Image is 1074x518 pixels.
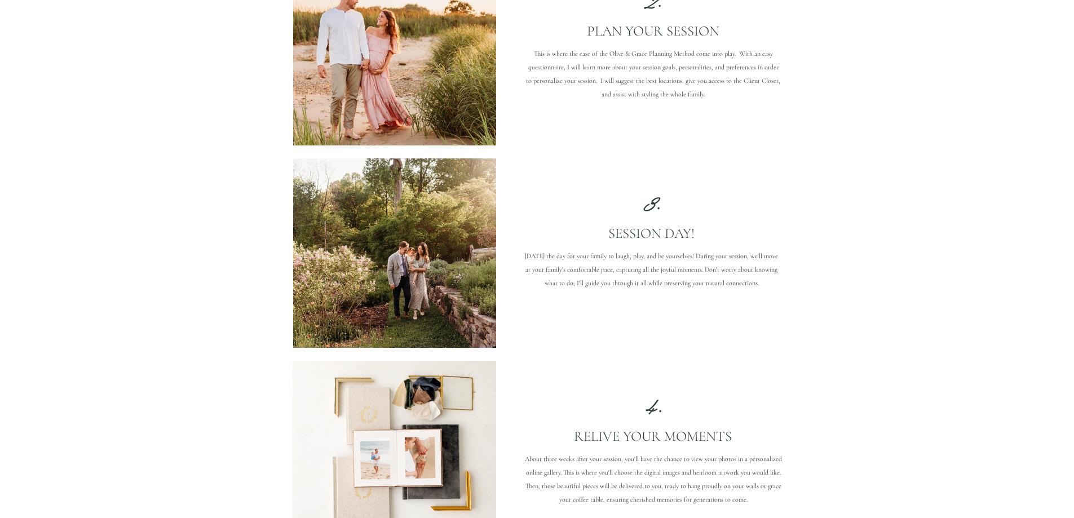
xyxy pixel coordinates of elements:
p: This is where the ease of the Olive & Grace Planning Method come into play. With an easy question... [525,47,782,116]
b: 3. [644,185,662,223]
p: relive your moments [537,428,770,461]
p: [DATE] the day for your family to laugh, play, and be yourselves! During your session, we'll move... [523,249,780,318]
b: 4. [646,388,664,426]
p: Plan your session [537,23,770,56]
p: Session Day! [535,225,768,258]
